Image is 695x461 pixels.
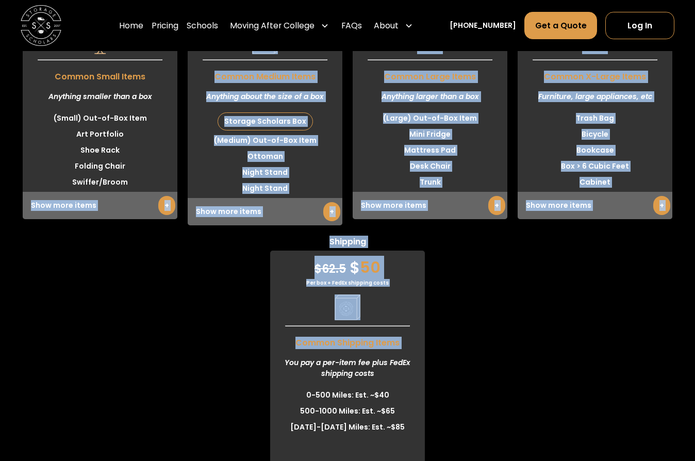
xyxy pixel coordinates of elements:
li: Shoe Rack [23,142,177,158]
li: Trunk [353,174,507,190]
span: 62.5 [315,261,346,277]
li: (Large) Out-of-Box Item [353,110,507,126]
li: Swiffer/Broom [23,174,177,190]
span: $ [315,261,322,277]
div: Show more items [518,192,672,219]
div: Per box + FedEx shipping costs [270,279,425,287]
li: Bookcase [518,142,672,158]
span: Common X-Large Items [518,65,672,83]
li: Trash Bag [518,110,672,126]
div: About [370,11,417,40]
li: Folding Chair [23,158,177,174]
span: Common Medium Items [188,65,342,83]
a: Log In [605,12,674,39]
li: [DATE]-[DATE] Miles: Est. ~$85 [270,419,425,435]
span: $ [350,256,360,278]
li: Night Stand [188,164,342,180]
li: Desk Chair [353,158,507,174]
div: Show more items [188,198,342,225]
a: Get a Quote [524,12,598,39]
a: + [653,196,670,215]
a: + [488,196,505,215]
div: Anything larger than a box [353,83,507,110]
span: Shipping [270,236,425,251]
a: home [21,5,61,46]
li: Mattress Pad [353,142,507,158]
img: Pricing Category Icon [335,294,360,320]
a: [PHONE_NUMBER] [450,20,516,31]
img: Storage Scholars main logo [21,5,61,46]
li: (Medium) Out-of-Box Item [188,133,342,149]
li: 500-1000 Miles: Est. ~$65 [270,403,425,419]
li: (Small) Out-of-Box Item [23,110,177,126]
div: Moving After College [230,20,315,32]
a: + [158,196,175,215]
span: Common Shipping Items [270,332,425,349]
li: Ottoman [188,149,342,164]
li: 0-500 Miles: Est. ~$40 [270,387,425,403]
li: Box > 6 Cubic Feet [518,158,672,174]
div: Storage Scholars Box [218,113,312,130]
div: Anything smaller than a box [23,83,177,110]
div: Show more items [353,192,507,219]
div: Anything about the size of a box [188,83,342,110]
li: Cabinet [518,174,672,190]
span: Common Large Items [353,65,507,83]
span: Common Small Items [23,65,177,83]
a: Schools [187,11,218,40]
div: Furniture, large appliances, etc [518,83,672,110]
a: + [323,202,340,221]
div: Show more items [23,192,177,219]
li: Bicycle [518,126,672,142]
div: About [374,20,399,32]
div: 50 [270,251,425,279]
div: Moving After College [226,11,333,40]
li: Night Stand [188,180,342,196]
li: Mini Fridge [353,126,507,142]
a: FAQs [341,11,362,40]
a: Pricing [152,11,178,40]
div: You pay a per-item fee plus FedEx shipping costs [270,349,425,387]
li: Art Portfolio [23,126,177,142]
a: Home [119,11,143,40]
